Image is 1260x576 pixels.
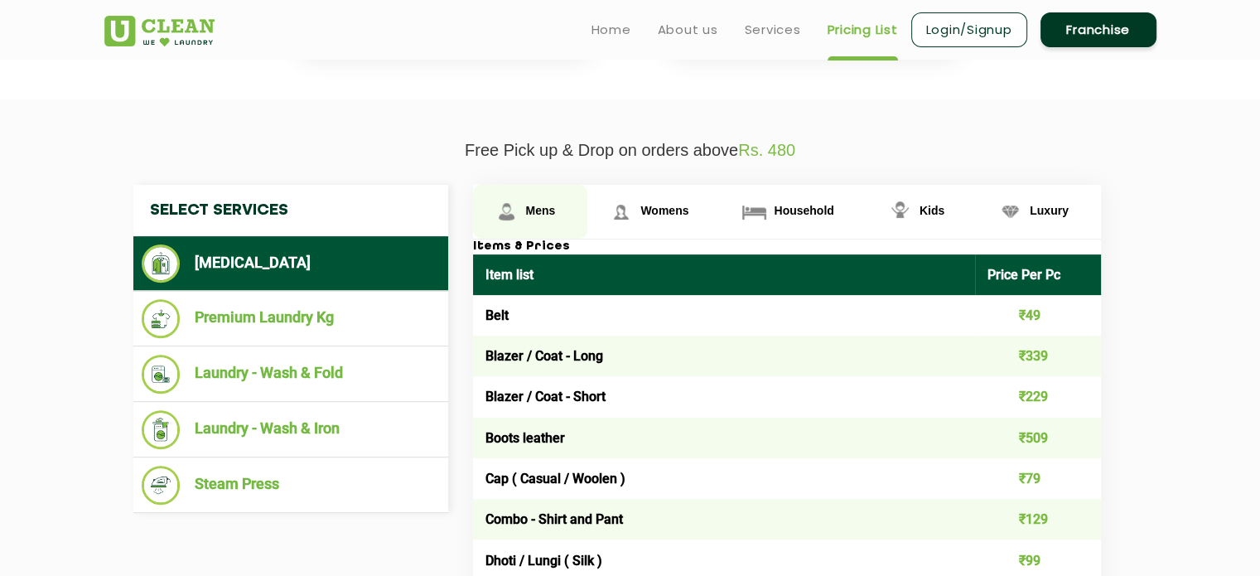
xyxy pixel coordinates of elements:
li: Laundry - Wash & Fold [142,355,440,394]
span: Rs. 480 [738,141,795,159]
td: Belt [473,295,976,336]
img: Kids [886,197,915,226]
img: Dry Cleaning [142,244,181,283]
img: Laundry - Wash & Fold [142,355,181,394]
span: Kids [920,204,944,217]
span: Womens [640,204,688,217]
li: [MEDICAL_DATA] [142,244,440,283]
td: ₹49 [975,295,1101,336]
td: ₹509 [975,418,1101,458]
td: ₹129 [975,499,1101,540]
a: About us [658,20,718,40]
span: Household [774,204,833,217]
td: Blazer / Coat - Long [473,336,976,376]
img: Mens [492,197,521,226]
span: Luxury [1030,204,1069,217]
th: Price Per Pc [975,254,1101,295]
p: Free Pick up & Drop on orders above [104,141,1156,160]
td: Boots leather [473,418,976,458]
td: Blazer / Coat - Short [473,376,976,417]
a: Home [591,20,631,40]
img: Laundry - Wash & Iron [142,410,181,449]
td: ₹79 [975,458,1101,499]
td: Cap ( Casual / Woolen ) [473,458,976,499]
img: Premium Laundry Kg [142,299,181,338]
td: ₹229 [975,376,1101,417]
th: Item list [473,254,976,295]
li: Laundry - Wash & Iron [142,410,440,449]
li: Premium Laundry Kg [142,299,440,338]
img: UClean Laundry and Dry Cleaning [104,16,215,46]
li: Steam Press [142,466,440,505]
img: Steam Press [142,466,181,505]
h3: Items & Prices [473,240,1101,254]
img: Luxury [996,197,1025,226]
a: Login/Signup [911,12,1027,47]
span: Mens [526,204,556,217]
a: Franchise [1040,12,1156,47]
h4: Select Services [133,185,448,236]
img: Household [740,197,769,226]
a: Services [745,20,801,40]
img: Womens [606,197,635,226]
td: Combo - Shirt and Pant [473,499,976,540]
a: Pricing List [828,20,898,40]
td: ₹339 [975,336,1101,376]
